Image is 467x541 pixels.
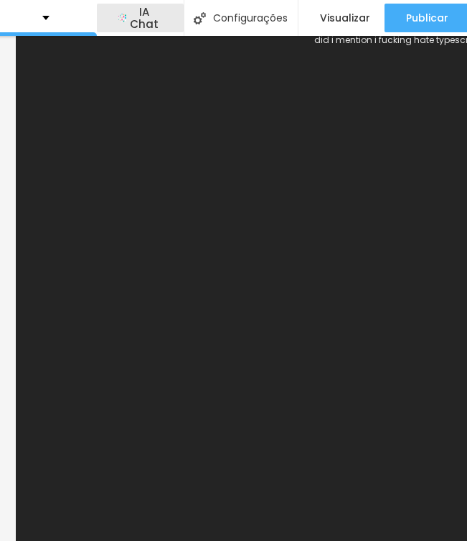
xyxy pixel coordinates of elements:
span: Publicar [406,12,448,24]
span: Visualizar [320,12,370,24]
img: AI [118,13,126,23]
img: Icone [194,12,206,24]
span: IA Chat [126,6,162,31]
button: AIIA Chat [97,4,184,32]
button: Visualizar [298,4,385,32]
